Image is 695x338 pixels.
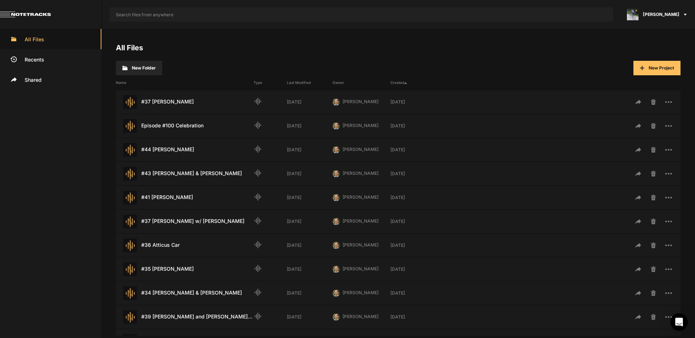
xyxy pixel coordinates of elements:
[390,123,436,129] div: [DATE]
[287,123,332,129] div: [DATE]
[123,262,137,276] img: star-track.png
[254,264,262,273] mat-icon: Audio
[332,170,340,177] img: 424769395311cb87e8bb3f69157a6d24
[287,218,332,225] div: [DATE]
[254,312,262,321] mat-icon: Audio
[332,290,340,297] img: 424769395311cb87e8bb3f69157a6d24
[343,194,378,200] span: [PERSON_NAME]
[343,147,378,152] span: [PERSON_NAME]
[332,313,340,321] img: 424769395311cb87e8bb3f69157a6d24
[343,218,378,224] span: [PERSON_NAME]
[254,169,262,177] mat-icon: Audio
[390,147,436,153] div: [DATE]
[390,314,436,320] div: [DATE]
[287,170,332,177] div: [DATE]
[116,167,254,181] div: #43 [PERSON_NAME] & [PERSON_NAME]
[390,194,436,201] div: [DATE]
[287,194,332,201] div: [DATE]
[109,7,613,22] input: Search files from anywhere
[287,242,332,249] div: [DATE]
[254,80,287,85] div: Type
[332,146,340,153] img: 424769395311cb87e8bb3f69157a6d24
[123,143,137,157] img: star-track.png
[254,145,262,153] mat-icon: Audio
[254,216,262,225] mat-icon: Audio
[116,310,254,324] div: #39 [PERSON_NAME] and [PERSON_NAME] PT. 2
[287,147,332,153] div: [DATE]
[116,262,254,276] div: #35 [PERSON_NAME]
[254,193,262,201] mat-icon: Audio
[116,143,254,157] div: #44 [PERSON_NAME]
[649,65,674,71] span: New Project
[332,80,390,85] div: Owner
[116,215,254,228] div: #37 [PERSON_NAME] w/ [PERSON_NAME]
[343,242,378,248] span: [PERSON_NAME]
[332,98,340,106] img: 424769395311cb87e8bb3f69157a6d24
[390,170,436,177] div: [DATE]
[343,170,378,176] span: [PERSON_NAME]
[287,290,332,296] div: [DATE]
[116,80,254,85] div: Name
[343,123,378,128] span: [PERSON_NAME]
[287,99,332,105] div: [DATE]
[343,99,378,104] span: [PERSON_NAME]
[123,167,137,181] img: star-track.png
[390,80,436,85] div: Created
[343,314,378,319] span: [PERSON_NAME]
[123,286,137,300] img: star-track.png
[343,290,378,295] span: [PERSON_NAME]
[116,238,254,252] div: #36 Atticus Car
[332,194,340,201] img: 424769395311cb87e8bb3f69157a6d24
[287,314,332,320] div: [DATE]
[332,218,340,225] img: 424769395311cb87e8bb3f69157a6d24
[332,242,340,249] img: 424769395311cb87e8bb3f69157a6d24
[254,240,262,249] mat-icon: Audio
[627,9,639,20] img: ACg8ocLxXzHjWyafR7sVkIfmxRufCxqaSAR27SDjuE-ggbMy1qqdgD8=s96-c
[332,266,340,273] img: 424769395311cb87e8bb3f69157a6d24
[123,238,137,252] img: star-track.png
[123,119,137,133] img: star-track.png
[287,80,332,85] div: Last Modified
[116,286,254,300] div: #34 [PERSON_NAME] & [PERSON_NAME]
[390,290,436,296] div: [DATE]
[116,191,254,204] div: #41 [PERSON_NAME]
[116,119,254,133] div: Episode #100 Celebration
[390,99,436,105] div: [DATE]
[116,43,143,52] a: All Files
[116,95,254,109] div: #37 [PERSON_NAME]
[254,97,262,106] mat-icon: Audio
[670,313,688,331] div: Open Intercom Messenger
[123,95,137,109] img: star-track.png
[332,122,340,130] img: 424769395311cb87e8bb3f69157a6d24
[123,215,137,228] img: star-track.png
[643,11,679,18] span: [PERSON_NAME]
[390,266,436,272] div: [DATE]
[254,121,262,130] mat-icon: Audio
[116,61,162,75] button: New Folder
[343,266,378,271] span: [PERSON_NAME]
[123,310,137,324] img: star-track.png
[390,218,436,225] div: [DATE]
[123,191,137,204] img: star-track.png
[287,266,332,272] div: [DATE]
[254,288,262,297] mat-icon: Audio
[390,242,436,249] div: [DATE]
[633,61,681,75] button: New Project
